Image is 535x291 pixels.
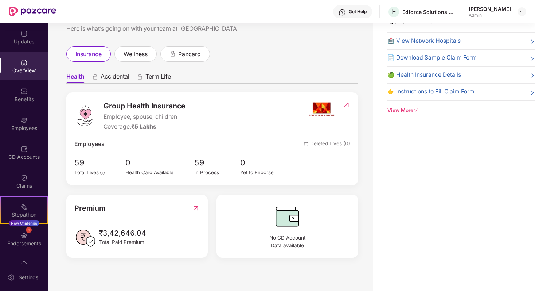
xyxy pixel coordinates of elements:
span: right [529,38,535,46]
span: ₹3,42,646.04 [99,227,146,238]
img: deleteIcon [304,142,309,146]
div: Yet to Endorse [240,169,286,176]
div: Get Help [349,9,367,15]
span: info-circle [100,171,105,175]
img: svg+xml;base64,PHN2ZyBpZD0iU2V0dGluZy0yMHgyMCIgeG1sbnM9Imh0dHA6Ly93d3cudzMub3JnLzIwMDAvc3ZnIiB3aW... [8,274,15,281]
span: Term Life [145,73,171,83]
div: [PERSON_NAME] [469,5,511,12]
span: ₹5 Lakhs [131,123,156,130]
div: Health Card Available [125,169,194,176]
div: Here is what’s going on with your team at [GEOGRAPHIC_DATA] [66,24,358,33]
span: down [413,108,418,113]
div: Stepathon [1,211,47,218]
span: insurance [75,50,102,59]
div: Coverage: [104,122,186,131]
img: New Pazcare Logo [9,7,56,16]
img: svg+xml;base64,PHN2ZyBpZD0iVXBkYXRlZCIgeG1sbnM9Imh0dHA6Ly93d3cudzMub3JnLzIwMDAvc3ZnIiB3aWR0aD0iMj... [20,30,28,37]
img: svg+xml;base64,PHN2ZyB4bWxucz0iaHR0cDovL3d3dy53My5vcmcvMjAwMC9zdmciIHdpZHRoPSIyMSIgaGVpZ2h0PSIyMC... [20,203,28,210]
div: 1 [26,227,32,233]
span: pazcard [178,50,201,59]
img: CDBalanceIcon [224,203,350,230]
div: Admin [469,12,511,18]
img: svg+xml;base64,PHN2ZyBpZD0iQ2xhaW0iIHhtbG5zPSJodHRwOi8vd3d3LnczLm9yZy8yMDAwL3N2ZyIgd2lkdGg9IjIwIi... [20,174,28,181]
span: Total Paid Premium [99,238,146,246]
img: svg+xml;base64,PHN2ZyBpZD0iQ0RfQWNjb3VudHMiIGRhdGEtbmFtZT0iQ0QgQWNjb3VudHMiIHhtbG5zPSJodHRwOi8vd3... [20,145,28,153]
img: RedirectIcon [192,203,200,214]
span: right [529,55,535,62]
span: 📄 Download Sample Claim Form [387,53,477,62]
div: In Process [194,169,240,176]
img: svg+xml;base64,PHN2ZyBpZD0iRW1wbG95ZWVzIiB4bWxucz0iaHR0cDovL3d3dy53My5vcmcvMjAwMC9zdmciIHdpZHRoPS... [20,116,28,124]
span: E [392,7,396,16]
span: 0 [125,157,194,169]
img: svg+xml;base64,PHN2ZyBpZD0iSG9tZSIgeG1sbnM9Imh0dHA6Ly93d3cudzMub3JnLzIwMDAvc3ZnIiB3aWR0aD0iMjAiIG... [20,59,28,66]
img: svg+xml;base64,PHN2ZyBpZD0iRW5kb3JzZW1lbnRzIiB4bWxucz0iaHR0cDovL3d3dy53My5vcmcvMjAwMC9zdmciIHdpZH... [20,232,28,239]
span: Accidental [101,73,129,83]
span: 59 [194,157,240,169]
span: Total Lives [74,169,99,175]
span: 0 [240,157,286,169]
img: insurerIcon [308,100,335,119]
span: 59 [74,157,109,169]
span: Group Health Insurance [104,100,186,112]
img: RedirectIcon [343,101,350,108]
div: animation [92,73,98,80]
span: 🏥 View Network Hospitals [387,37,461,46]
span: wellness [124,50,148,59]
img: svg+xml;base64,PHN2ZyBpZD0iTXlfT3JkZXJzIiBkYXRhLW5hbWU9Ik15IE9yZGVycyIgeG1sbnM9Imh0dHA6Ly93d3cudz... [20,261,28,268]
span: No CD Account Data available [224,234,350,250]
span: Deleted Lives (0) [304,140,350,149]
span: Employees [74,140,105,149]
img: svg+xml;base64,PHN2ZyBpZD0iSGVscC0zMngzMiIgeG1sbnM9Imh0dHA6Ly93d3cudzMub3JnLzIwMDAvc3ZnIiB3aWR0aD... [339,9,346,16]
img: PaidPremiumIcon [74,227,96,249]
span: Premium [74,203,106,214]
div: animation [169,50,176,57]
span: right [529,72,535,80]
span: right [529,89,535,96]
span: Health [66,73,85,83]
span: 🍏 Health Insurance Details [387,70,461,80]
img: logo [74,105,96,127]
span: Employee, spouse, children [104,112,186,122]
div: View More [387,107,535,114]
span: 👉 Instructions to Fill Claim Form [387,87,475,96]
div: Settings [16,274,40,281]
div: New Challenge [9,220,39,226]
img: svg+xml;base64,PHN2ZyBpZD0iQmVuZWZpdHMiIHhtbG5zPSJodHRwOi8vd3d3LnczLm9yZy8yMDAwL3N2ZyIgd2lkdGg9Ij... [20,88,28,95]
div: animation [137,73,143,80]
div: Edforce Solutions Private Limited [402,8,453,15]
img: svg+xml;base64,PHN2ZyBpZD0iRHJvcGRvd24tMzJ4MzIiIHhtbG5zPSJodHRwOi8vd3d3LnczLm9yZy8yMDAwL3N2ZyIgd2... [519,9,525,15]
